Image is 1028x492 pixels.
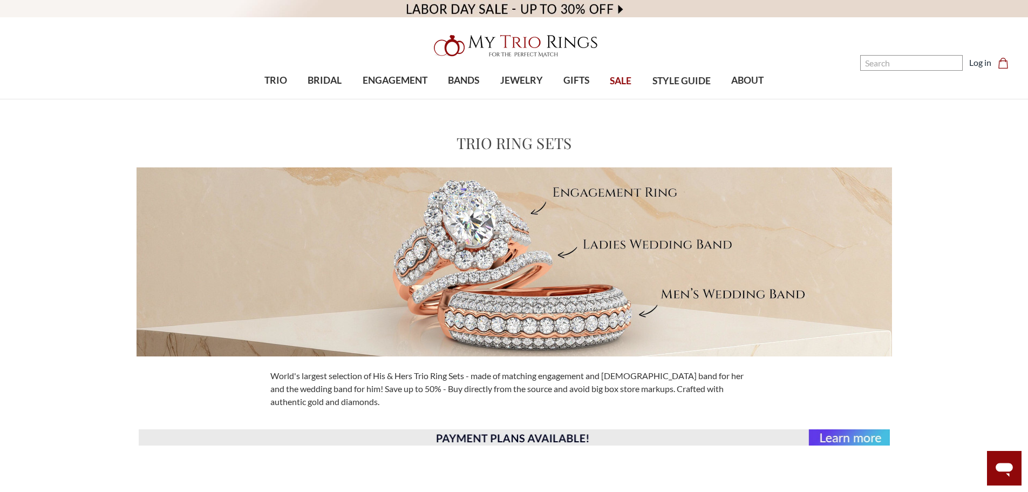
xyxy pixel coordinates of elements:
[137,167,892,356] img: Meet Your Perfect Match MyTrioRings
[390,98,400,99] button: submenu toggle
[969,56,991,69] a: Log in
[264,369,765,408] div: World's largest selection of His & Hers Trio Ring Sets - made of matching engagement and [DEMOGRA...
[731,73,764,87] span: ABOUT
[553,63,600,98] a: GIFTS
[571,98,582,99] button: submenu toggle
[860,55,963,71] input: Search
[652,74,711,88] span: STYLE GUIDE
[489,63,553,98] a: JEWELRY
[998,56,1015,69] a: Cart with 0 items
[308,73,342,87] span: BRIDAL
[458,98,469,99] button: submenu toggle
[298,29,730,63] a: My Trio Rings
[457,132,572,154] h1: Trio Ring Sets
[448,73,479,87] span: BANDS
[270,98,281,99] button: submenu toggle
[998,58,1009,69] svg: cart.cart_preview
[428,29,601,63] img: My Trio Rings
[254,63,297,98] a: TRIO
[363,73,427,87] span: ENGAGEMENT
[742,98,753,99] button: submenu toggle
[352,63,438,98] a: ENGAGEMENT
[319,98,330,99] button: submenu toggle
[500,73,543,87] span: JEWELRY
[610,74,631,88] span: SALE
[264,73,287,87] span: TRIO
[642,64,720,99] a: STYLE GUIDE
[516,98,527,99] button: submenu toggle
[438,63,489,98] a: BANDS
[600,64,642,99] a: SALE
[297,63,352,98] a: BRIDAL
[721,63,774,98] a: ABOUT
[563,73,589,87] span: GIFTS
